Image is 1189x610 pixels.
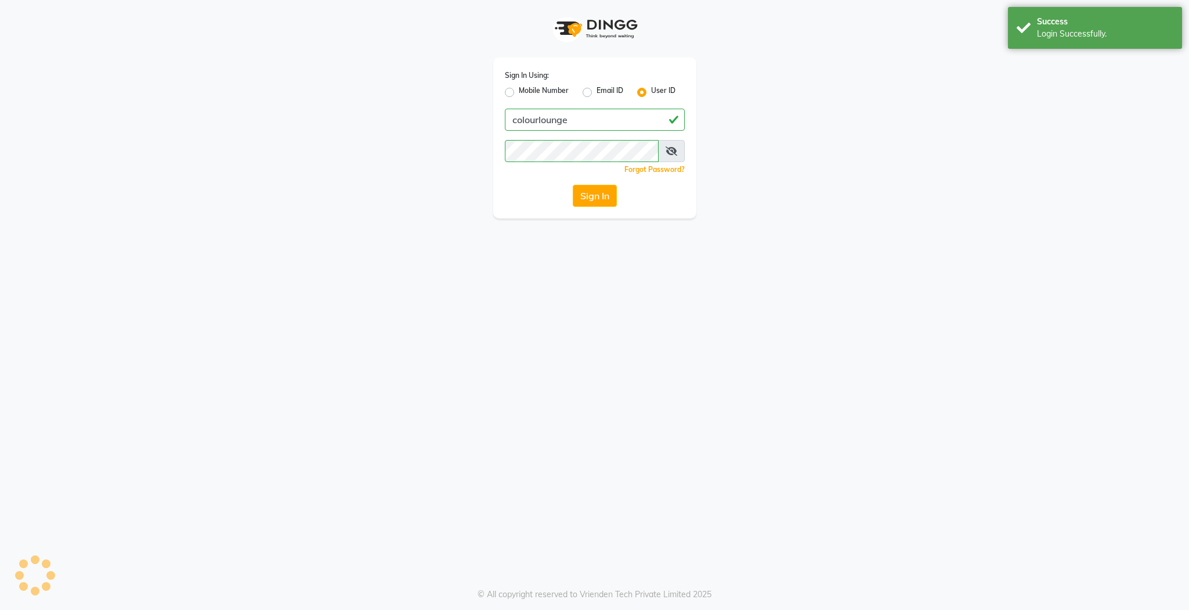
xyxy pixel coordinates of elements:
[519,85,569,99] label: Mobile Number
[548,12,641,46] img: logo1.svg
[573,185,617,207] button: Sign In
[1037,16,1173,28] div: Success
[505,70,549,81] label: Sign In Using:
[651,85,675,99] label: User ID
[505,140,659,162] input: Username
[505,109,685,131] input: Username
[597,85,623,99] label: Email ID
[1037,28,1173,40] div: Login Successfully.
[624,165,685,174] a: Forgot Password?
